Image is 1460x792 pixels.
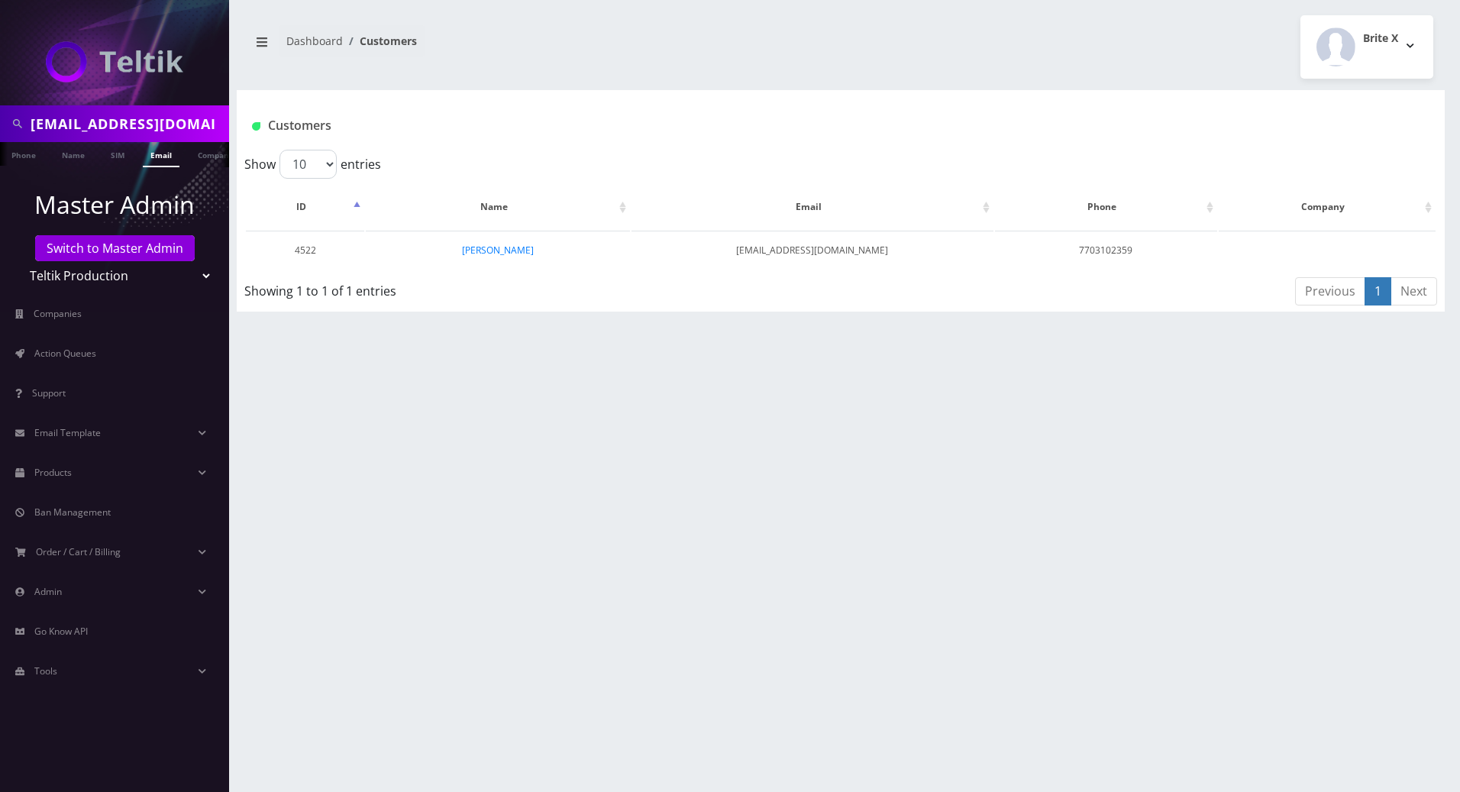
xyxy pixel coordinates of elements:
a: 1 [1365,277,1391,305]
span: Go Know API [34,625,88,638]
a: Company [190,142,241,166]
label: Show entries [244,150,381,179]
span: Products [34,466,72,479]
a: Next [1391,277,1437,305]
th: Name: activate to sort column ascending [366,185,630,229]
span: Ban Management [34,506,111,519]
a: Dashboard [286,34,343,48]
span: Admin [34,585,62,598]
li: Customers [343,33,417,49]
h2: Brite X [1363,32,1398,45]
td: 4522 [246,231,364,270]
td: [EMAIL_ADDRESS][DOMAIN_NAME] [631,231,993,270]
a: Email [143,142,179,167]
div: Showing 1 to 1 of 1 entries [244,276,730,300]
select: Showentries [279,150,337,179]
a: [PERSON_NAME] [462,244,534,257]
span: Email Template [34,426,101,439]
a: Name [54,142,92,166]
img: Teltik Production [46,41,183,82]
th: Email: activate to sort column ascending [631,185,993,229]
a: Switch to Master Admin [35,235,195,261]
span: Support [32,386,66,399]
td: 7703102359 [995,231,1217,270]
a: Phone [4,142,44,166]
a: Previous [1295,277,1365,305]
h1: Customers [252,118,1229,133]
a: SIM [103,142,132,166]
th: ID: activate to sort column descending [246,185,364,229]
button: Brite X [1300,15,1433,79]
input: Search in Company [31,109,225,138]
span: Companies [34,307,82,320]
th: Phone: activate to sort column ascending [995,185,1217,229]
span: Order / Cart / Billing [36,545,121,558]
nav: breadcrumb [248,25,829,69]
span: Action Queues [34,347,96,360]
th: Company: activate to sort column ascending [1219,185,1436,229]
span: Tools [34,664,57,677]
